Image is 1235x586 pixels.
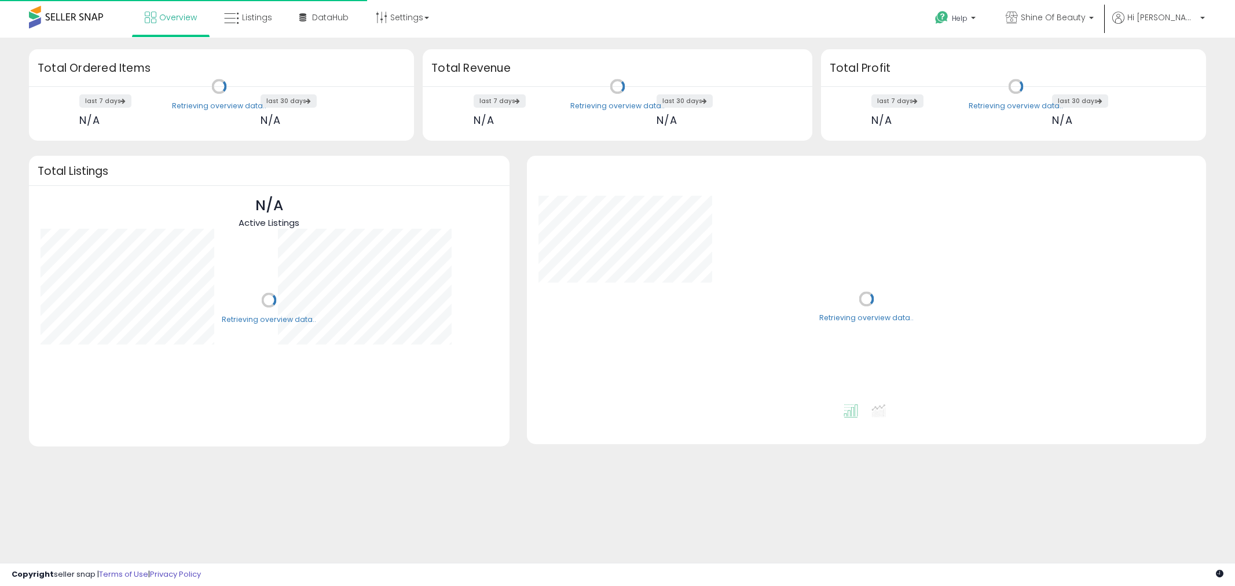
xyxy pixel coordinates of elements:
span: Shine Of Beauty [1021,12,1086,23]
span: Overview [159,12,197,23]
div: Retrieving overview data.. [172,101,266,111]
span: Listings [242,12,272,23]
span: DataHub [312,12,349,23]
i: Get Help [935,10,949,25]
div: Retrieving overview data.. [819,313,914,324]
div: Retrieving overview data.. [570,101,665,111]
span: Hi [PERSON_NAME] [1127,12,1197,23]
span: Help [952,13,968,23]
a: Hi [PERSON_NAME] [1112,12,1205,38]
a: Help [926,2,987,38]
div: Retrieving overview data.. [222,314,316,325]
div: Retrieving overview data.. [969,101,1063,111]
